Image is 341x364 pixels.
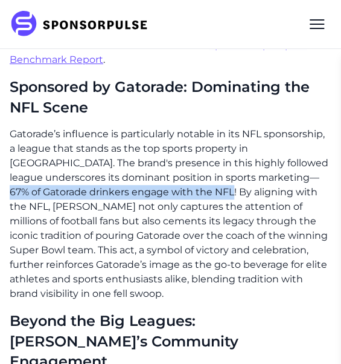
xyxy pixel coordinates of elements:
[10,127,331,301] p: Gatorade’s influence is particularly notable in its NFL sponsorship, a league that stands as the ...
[302,10,331,39] div: Menu
[281,306,341,364] iframe: Chat Widget
[10,77,331,117] h2: Sponsored by Gatorade: Dominating the NFL Scene
[10,11,156,37] img: SponsorPulse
